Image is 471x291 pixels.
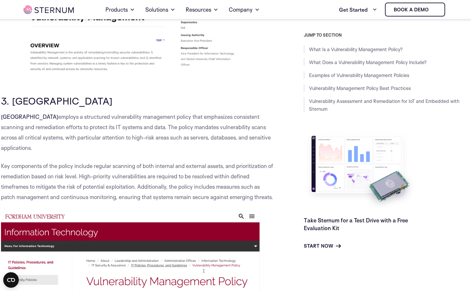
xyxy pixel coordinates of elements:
[105,1,135,19] a: Products
[229,1,260,19] a: Company
[309,59,427,65] a: What Does a Vulnerability Management Policy Include?
[304,217,408,231] a: Take Sternum for a Test Drive with a Free Evaluation Kit
[309,98,459,112] a: Vulnerability Assessment and Remediation for IoT and Embedded with Sternum
[145,1,175,19] a: Solutions
[1,113,271,151] span: employs a structured vulnerability management policy that emphasizes consistent scanning and reme...
[1,113,58,120] a: [GEOGRAPHIC_DATA]
[24,6,74,14] img: sternum iot
[3,272,19,288] button: Open CMP widget
[309,46,403,52] a: What Is a Vulnerability Management Policy?
[186,1,218,19] a: Resources
[309,72,409,78] a: Examples of Vulnerability Management Policies
[309,85,411,91] a: Vulnerability Management Policy Best Practices
[431,7,436,12] img: sternum iot
[339,3,377,16] a: Get Started
[304,242,341,250] a: Start Now
[1,162,273,200] span: Key components of the policy include regular scanning of both internal and external assets, and p...
[304,32,470,38] h3: JUMP TO SECTION
[1,95,113,107] span: 3. [GEOGRAPHIC_DATA]
[385,3,445,17] a: Book a demo
[304,131,417,211] img: Take Sternum for a Test Drive with a Free Evaluation Kit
